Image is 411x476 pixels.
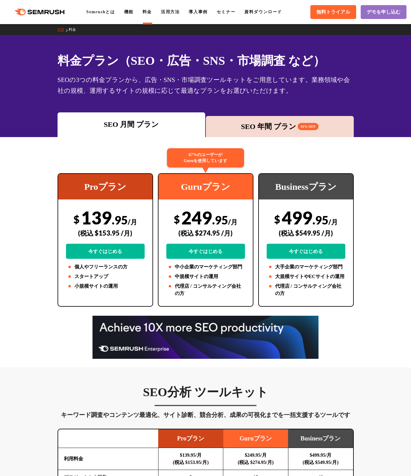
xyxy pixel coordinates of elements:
[267,222,345,244] div: (税込 $549.95 /月)
[58,27,69,32] a: TOP
[64,456,83,461] b: 利用料金
[166,273,245,280] li: 中規模サイトの運用
[58,410,354,420] div: キーワード調査やコンテンツ最適化、サイト診断、競合分析、成果の可視化までを一括支援するツールです
[143,10,152,14] a: 料金
[244,10,282,14] a: 資料ダウンロード
[69,27,80,32] a: 料金
[259,174,353,199] div: Businessプラン
[267,273,345,280] li: 大規模サイトやECサイトの運用
[173,453,209,465] b: $139.95/月 (税込 $153.95/月)
[66,283,145,290] li: 小規模サイトの運用
[86,10,115,14] a: Semrushとは
[367,9,400,15] span: デモを申し込む
[166,222,245,244] div: (税込 $274.95 /月)
[58,74,354,96] div: SEOの3つの料金プランから、広告・SNS・市場調査ツールキットをご用意しています。業務領域や会社の規模、運用するサイトの規模に応じて最適なプランをお選びいただけます。
[328,218,338,226] span: /月
[66,222,145,244] div: (税込 $153.95 /月)
[217,10,235,14] a: セミナー
[223,429,288,448] td: Guruプラン
[267,263,345,271] li: 大手企業のマーケティング部門
[238,453,274,465] b: $249.95/月 (税込 $274.95/月)
[267,207,345,259] div: 499
[361,5,406,19] a: デモを申し込む
[274,213,280,225] span: $
[166,244,245,259] a: 今すぐはじめる
[158,429,223,448] td: Proプラン
[66,207,145,259] div: 139
[228,218,237,226] span: /月
[124,10,133,14] a: 機能
[58,52,354,70] h1: 料金プラン（SEO・広告・SNS・市場調査 など）
[167,148,244,168] div: 67%のユーザーが Guruを使用しています
[112,213,128,227] span: .95
[212,213,228,227] span: .95
[66,244,145,259] a: 今すぐはじめる
[166,263,245,271] li: 中小企業のマーケティング部門
[166,207,245,259] div: 249
[58,174,152,199] div: Proプラン
[66,273,145,280] li: スタートアップ
[166,283,245,297] li: 代理店 / コンサルティング会社の方
[267,283,345,297] li: 代理店 / コンサルティング会社の方
[74,213,80,225] span: $
[312,213,328,227] span: .95
[298,123,318,130] span: 16% OFF
[288,429,353,448] td: Businessプラン
[61,119,202,130] div: SEO 月間 プラン
[316,9,350,15] span: 無料トライアル
[174,213,180,225] span: $
[267,244,345,259] a: 今すぐはじめる
[58,385,354,400] h3: SEO分析 ツールキット
[189,10,207,14] a: 導入事例
[303,453,339,465] b: $499.95/月 (税込 $549.95/月)
[161,10,180,14] a: 活用方法
[128,218,137,226] span: /月
[209,121,351,132] div: SEO 年間 プラン
[66,263,145,271] li: 個人やフリーランスの方
[310,5,356,19] a: 無料トライアル
[158,174,253,199] div: Guruプラン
